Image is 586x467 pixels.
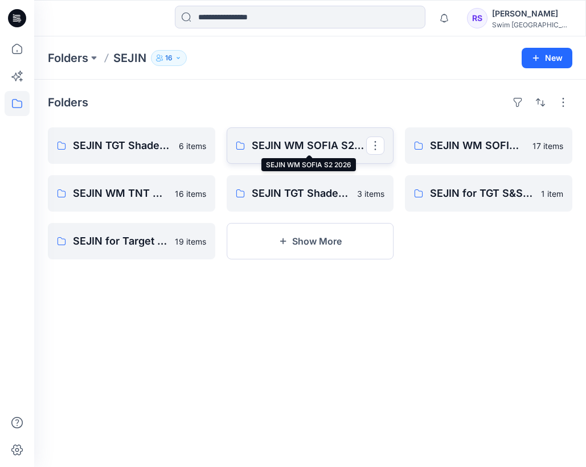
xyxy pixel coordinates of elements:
p: SEJIN WM SOFIA S1 2026 [430,138,526,154]
a: Folders [48,50,88,66]
a: SEJIN TGT Shade & Shore 4.1 20266 items [48,127,215,164]
div: Swim [GEOGRAPHIC_DATA] [492,20,572,29]
p: SEJIN for TGT S&S 2.1 2025 [430,185,534,201]
p: SEJIN [113,50,146,66]
p: 1 item [541,188,563,200]
button: New [522,48,572,68]
a: SEJIN WM SOFIA S1 202617 items [405,127,572,164]
a: SEJIN WM SOFIA S2 2026 [227,127,394,164]
a: SEJIN for TGT S&S 2.1 20251 item [405,175,572,212]
p: 6 items [179,140,206,152]
p: SEJIN WM SOFIA S2 2026 [252,138,367,154]
div: [PERSON_NAME] [492,7,572,20]
button: 16 [151,50,187,66]
p: SEJIN TGT Shade & Shore 12.1 2026 [252,185,351,201]
p: 17 items [532,140,563,152]
p: SEJIN for Target Aqua Green 2024 [73,233,168,249]
a: SEJIN TGT Shade & Shore 12.1 20263 items [227,175,394,212]
p: 19 items [175,235,206,247]
a: SEJIN for Target Aqua Green 202419 items [48,223,215,259]
div: RS [467,8,487,28]
p: 3 items [357,188,384,200]
button: Show More [227,223,394,259]
p: SEJIN WM TNT S1 2026 [73,185,168,201]
h4: Folders [48,96,88,109]
p: 16 items [175,188,206,200]
p: 16 [165,52,173,64]
p: SEJIN TGT Shade & Shore 4.1 2026 [73,138,172,154]
a: SEJIN WM TNT S1 202616 items [48,175,215,212]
